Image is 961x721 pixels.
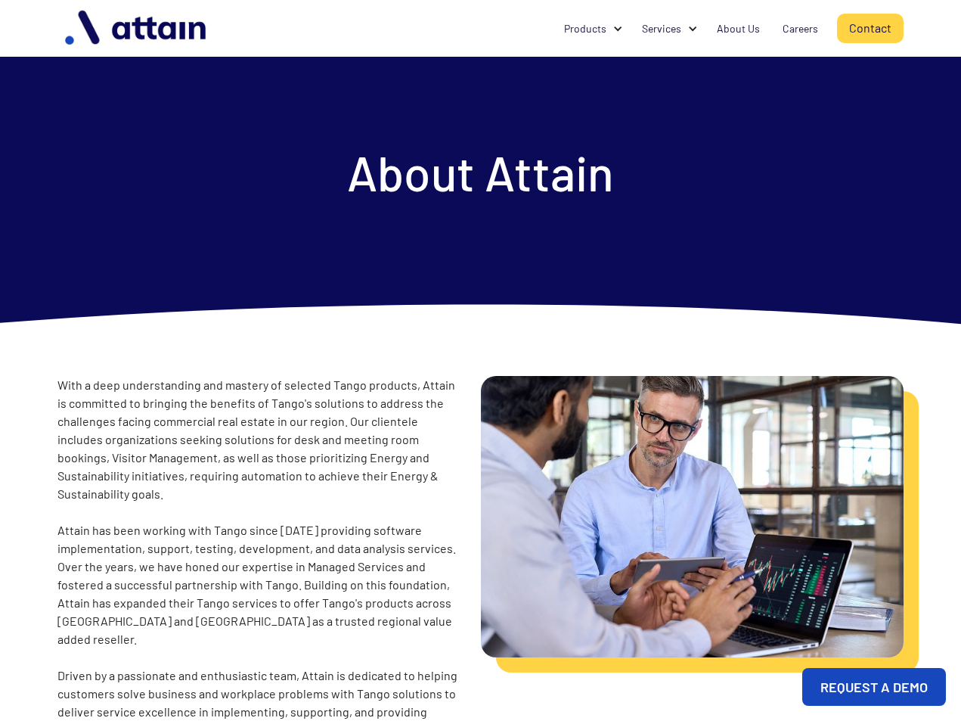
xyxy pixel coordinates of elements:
[631,14,705,43] div: Services
[642,21,681,36] div: Services
[57,5,216,52] img: logo
[771,14,829,43] a: Careers
[564,21,606,36] div: Products
[553,14,631,43] div: Products
[783,21,818,36] div: Careers
[802,668,946,706] a: REQUEST A DEMO
[837,14,904,43] a: Contact
[717,21,760,36] div: About Us
[705,14,771,43] a: About Us
[347,147,614,198] h1: About Attain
